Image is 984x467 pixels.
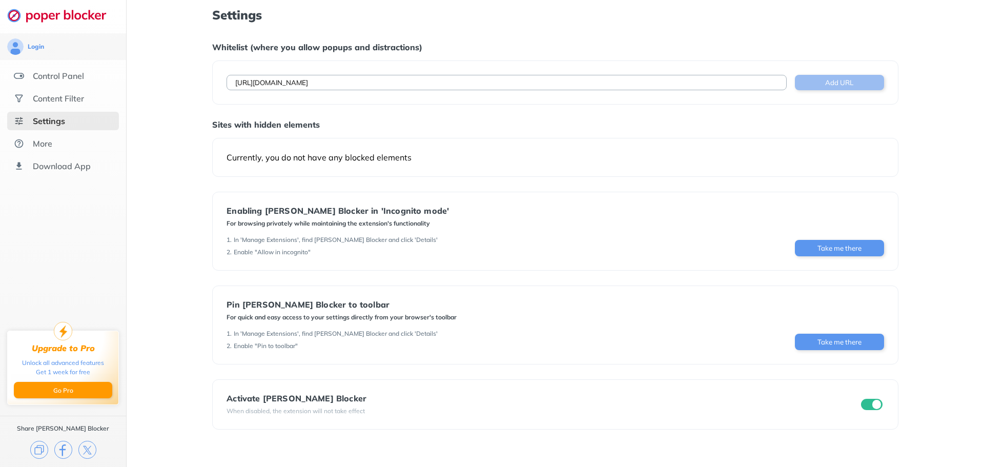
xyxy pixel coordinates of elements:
[33,161,91,171] div: Download App
[227,248,232,256] div: 2 .
[795,334,884,350] button: Take me there
[7,8,117,23] img: logo-webpage.svg
[212,8,898,22] h1: Settings
[227,152,884,163] div: Currently, you do not have any blocked elements
[28,43,44,51] div: Login
[227,219,449,228] div: For browsing privately while maintaining the extension's functionality
[54,441,72,459] img: facebook.svg
[227,407,366,415] div: When disabled, the extension will not take effect
[14,161,24,171] img: download-app.svg
[234,236,438,244] div: In 'Manage Extensions', find [PERSON_NAME] Blocker and click 'Details'
[14,382,112,398] button: Go Pro
[54,322,72,340] img: upgrade-to-pro.svg
[36,368,90,377] div: Get 1 week for free
[234,330,438,338] div: In 'Manage Extensions', find [PERSON_NAME] Blocker and click 'Details'
[33,71,84,81] div: Control Panel
[17,424,109,433] div: Share [PERSON_NAME] Blocker
[227,342,232,350] div: 2 .
[227,394,366,403] div: Activate [PERSON_NAME] Blocker
[227,330,232,338] div: 1 .
[14,116,24,126] img: settings-selected.svg
[227,206,449,215] div: Enabling [PERSON_NAME] Blocker in 'Incognito mode'
[227,236,232,244] div: 1 .
[14,138,24,149] img: about.svg
[33,93,84,104] div: Content Filter
[227,300,457,309] div: Pin [PERSON_NAME] Blocker to toolbar
[795,240,884,256] button: Take me there
[14,71,24,81] img: features.svg
[22,358,104,368] div: Unlock all advanced features
[30,441,48,459] img: copy.svg
[14,93,24,104] img: social.svg
[212,42,898,52] div: Whitelist (where you allow popups and distractions)
[795,75,884,90] button: Add URL
[227,75,786,90] input: Example: twitter.com
[234,342,298,350] div: Enable "Pin to toolbar"
[33,116,65,126] div: Settings
[212,119,898,130] div: Sites with hidden elements
[227,313,457,321] div: For quick and easy access to your settings directly from your browser's toolbar
[32,343,95,353] div: Upgrade to Pro
[33,138,52,149] div: More
[7,38,24,55] img: avatar.svg
[234,248,311,256] div: Enable "Allow in incognito"
[78,441,96,459] img: x.svg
